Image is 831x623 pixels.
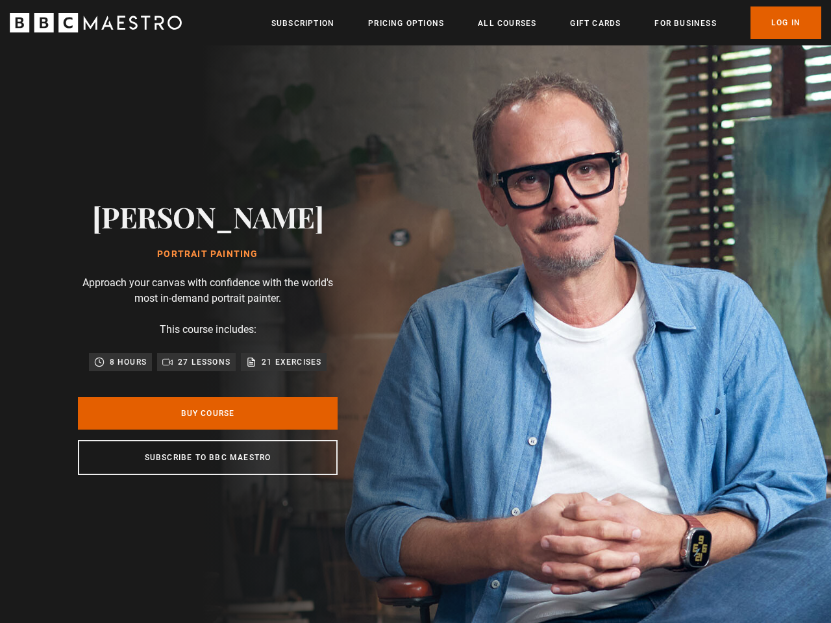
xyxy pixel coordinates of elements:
p: 27 lessons [178,356,230,369]
p: 8 hours [110,356,147,369]
p: 21 exercises [262,356,321,369]
p: This course includes: [160,322,256,337]
h2: [PERSON_NAME] [92,200,324,233]
p: Approach your canvas with confidence with the world's most in-demand portrait painter. [78,275,338,306]
h1: Portrait Painting [92,249,324,260]
a: Buy Course [78,397,338,430]
a: Subscribe to BBC Maestro [78,440,338,475]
